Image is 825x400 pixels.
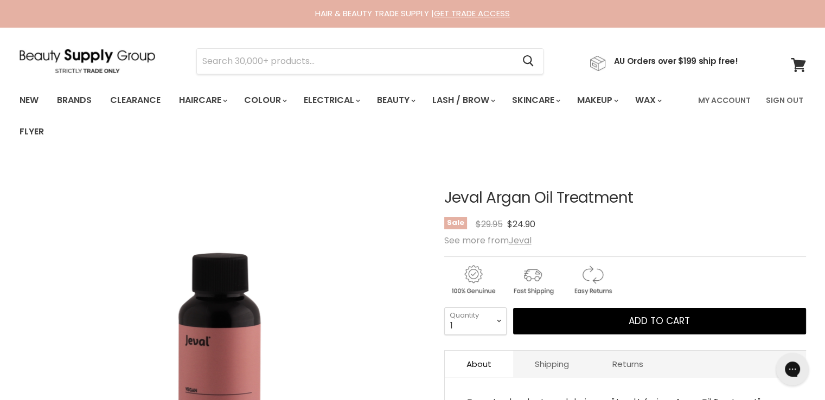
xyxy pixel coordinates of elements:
[434,8,510,19] a: GET TRADE ACCESS
[236,89,293,112] a: Colour
[513,351,591,377] a: Shipping
[196,48,543,74] form: Product
[444,307,507,334] select: Quantity
[627,89,668,112] a: Wax
[504,89,567,112] a: Skincare
[569,89,625,112] a: Makeup
[444,217,467,229] span: Sale
[513,308,806,335] button: Add to cart
[629,314,690,327] span: Add to cart
[759,89,810,112] a: Sign Out
[564,263,621,296] img: returns.gif
[296,89,367,112] a: Electrical
[445,351,513,377] a: About
[49,89,100,112] a: Brands
[102,89,169,112] a: Clearance
[197,49,514,74] input: Search
[507,218,535,230] span: $24.90
[514,49,543,74] button: Search
[444,190,806,207] h1: Jeval Argan Oil Treatment
[692,89,757,112] a: My Account
[424,89,502,112] a: Lash / Brow
[369,89,422,112] a: Beauty
[6,8,820,19] div: HAIR & BEAUTY TRADE SUPPLY |
[6,85,820,147] nav: Main
[476,218,503,230] span: $29.95
[171,89,234,112] a: Haircare
[11,120,52,143] a: Flyer
[509,234,532,247] a: Jeval
[771,349,814,389] iframe: Gorgias live chat messenger
[444,234,532,247] span: See more from
[591,351,665,377] a: Returns
[504,263,561,296] img: shipping.gif
[11,89,47,112] a: New
[444,263,502,296] img: genuine.gif
[11,85,692,147] ul: Main menu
